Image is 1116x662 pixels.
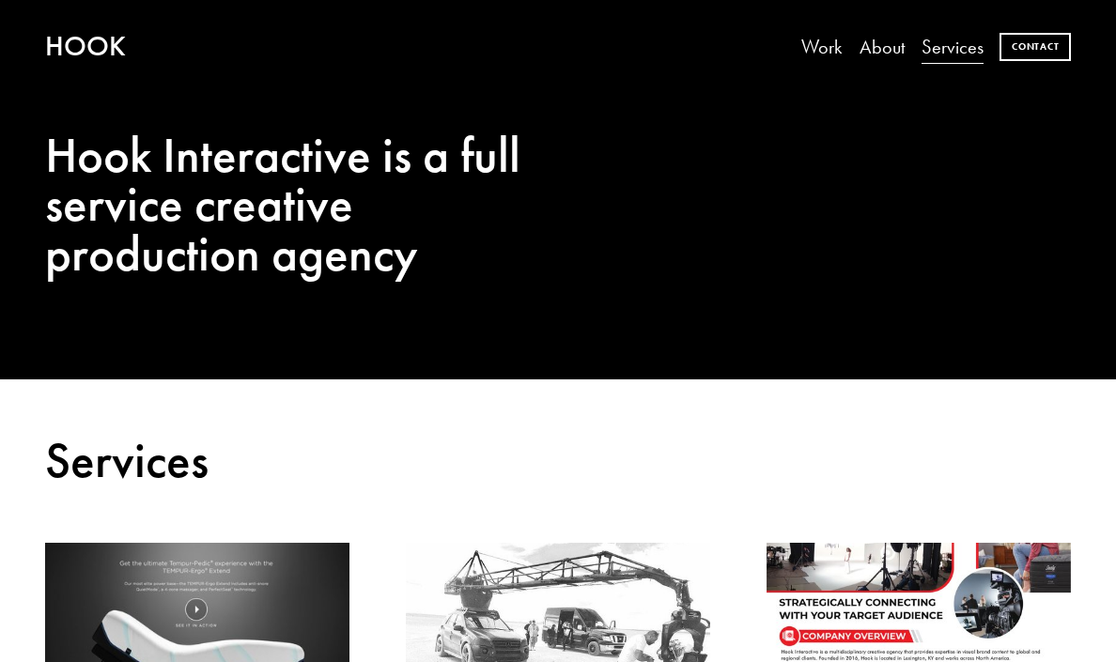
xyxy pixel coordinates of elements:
a: Services [922,28,984,67]
a: Contact [1000,33,1071,60]
a: Work [801,28,843,67]
p: Services [45,416,1072,506]
a: About [860,28,905,67]
h2: Hook Interactive is a full service creative production agency [45,131,558,278]
a: HOOK [45,29,126,63]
